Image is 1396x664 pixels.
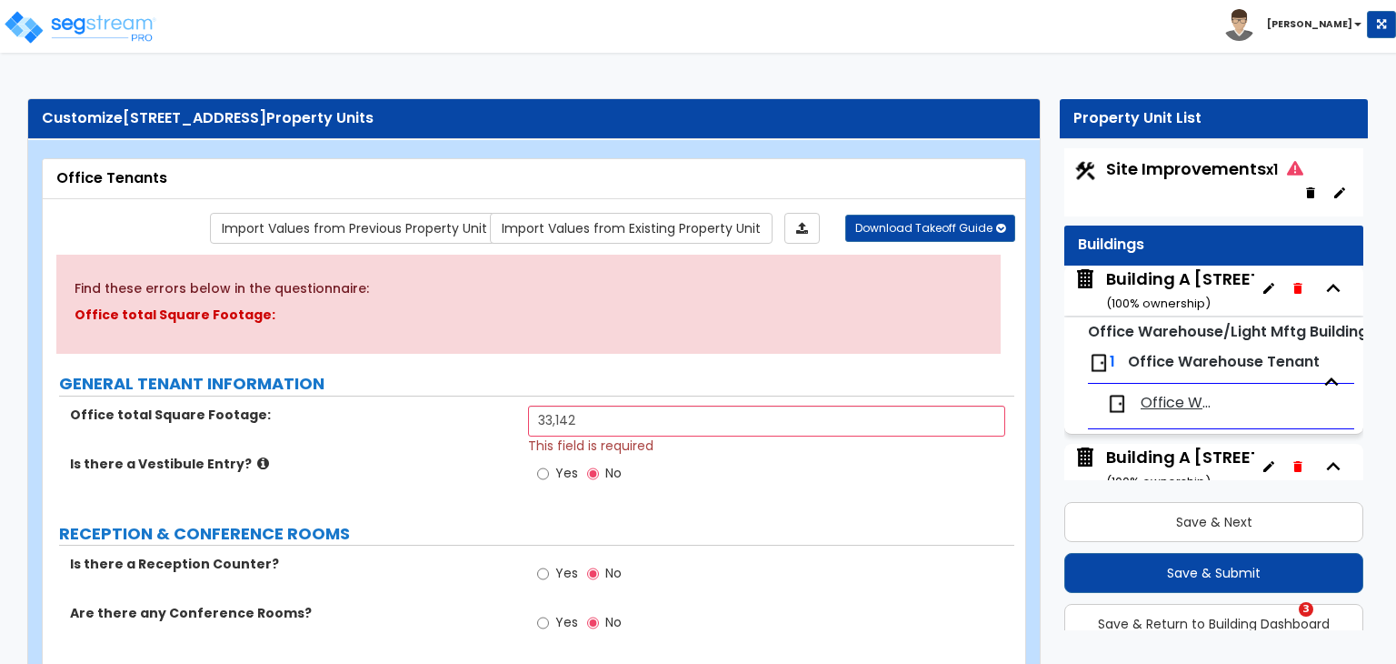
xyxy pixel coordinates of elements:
span: Building A 6210-6248 Westline Drive [1073,267,1254,314]
div: Customize Property Units [42,108,1026,129]
label: Office total Square Footage: [70,406,514,424]
span: 3 [1299,602,1313,617]
small: ( 100 % ownership) [1106,473,1211,490]
img: avatar.png [1223,9,1255,41]
div: Property Unit List [1073,108,1354,129]
a: Import the dynamic attribute values from previous properties. [210,213,499,244]
input: No [587,464,599,484]
input: Yes [537,464,549,484]
small: x1 [1266,160,1278,179]
span: This field is required [528,437,653,455]
img: logo_pro_r.png [3,9,157,45]
span: Yes [555,464,578,482]
input: Yes [537,613,549,633]
span: Site Improvements [1106,157,1303,180]
span: Office Warehouse Tenant [1141,393,1218,414]
span: Download Takeoff Guide [855,220,992,236]
b: [PERSON_NAME] [1267,17,1352,31]
div: Building A [STREET_ADDRESS] [1106,446,1357,492]
span: Building A 6210-6248 Westline Drive [1073,446,1254,492]
button: Save & Return to Building Dashboard [1064,604,1363,644]
a: Import the dynamic attribute values from existing properties. [490,213,773,244]
span: [STREET_ADDRESS] [123,107,266,128]
small: ( 100 % ownership) [1106,295,1211,312]
img: door.png [1088,352,1110,374]
img: building.svg [1073,267,1097,291]
label: RECEPTION & CONFERENCE ROOMS [59,522,1014,546]
span: No [605,464,622,482]
h5: Find these errors below in the questionnaire: [75,282,982,296]
button: Save & Next [1064,502,1363,542]
span: No [605,613,622,631]
div: Buildings [1078,235,1350,256]
label: Are there any Conference Rooms? [70,604,514,622]
iframe: Intercom live chat [1261,602,1305,646]
input: No [587,613,599,633]
input: Yes [537,564,549,584]
label: Is there a Vestibule Entry? [70,455,514,473]
span: Office Warehouse Tenant [1128,351,1320,372]
div: Building A [STREET_ADDRESS] [1106,267,1357,314]
span: 1 [1110,351,1115,372]
img: building.svg [1073,446,1097,469]
button: Download Takeoff Guide [845,215,1015,242]
input: No [587,564,599,584]
i: click for more info! [257,457,269,470]
img: door.png [1106,393,1128,415]
img: Construction.png [1073,159,1097,183]
label: Is there a Reception Counter? [70,555,514,573]
small: Office Warehouse/Light Mftg Building [1088,321,1368,342]
span: No [605,564,622,582]
p: Office total Square Footage: [75,305,982,327]
button: Save & Submit [1064,553,1363,593]
div: Office Tenants [56,168,1012,189]
a: Import the dynamic attributes value through Excel sheet [784,213,820,244]
label: GENERAL TENANT INFORMATION [59,372,1014,396]
span: Yes [555,613,578,631]
span: Yes [555,564,578,582]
